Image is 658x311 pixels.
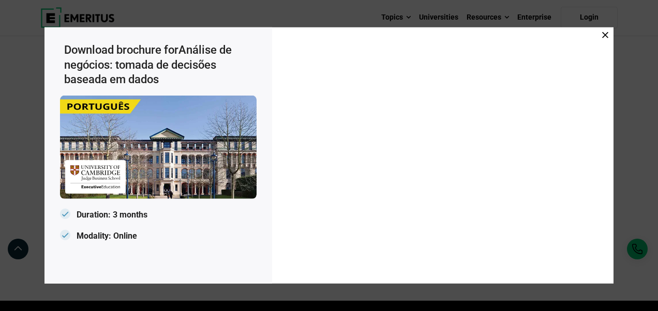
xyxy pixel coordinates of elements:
[60,207,257,223] p: Duration: 3 months
[64,43,232,86] span: Análise de negócios: tomada de decisões baseada em dados
[60,96,257,199] img: Emeritus
[277,33,608,275] iframe: Download Brochure
[70,165,121,189] img: Emeritus
[64,43,257,87] h3: Download brochure for
[60,228,257,244] p: Modality: Online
